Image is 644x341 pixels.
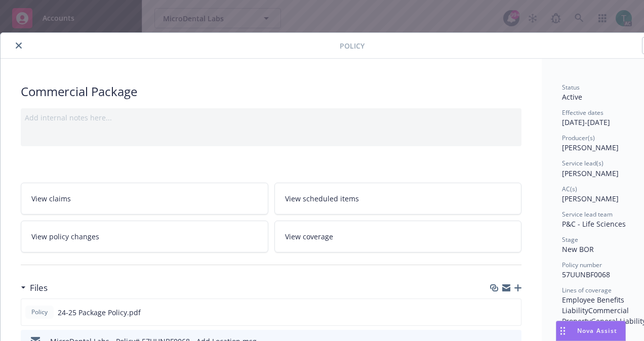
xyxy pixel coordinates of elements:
[556,321,626,341] button: Nova Assist
[562,295,626,315] span: Employee Benefits Liability
[29,308,50,317] span: Policy
[340,40,365,51] span: Policy
[25,112,517,123] div: Add internal notes here...
[492,307,500,318] button: download file
[577,326,617,335] span: Nova Assist
[562,159,603,167] span: Service lead(s)
[562,261,602,269] span: Policy number
[31,193,71,204] span: View claims
[285,193,359,204] span: View scheduled items
[562,168,619,178] span: [PERSON_NAME]
[13,39,25,52] button: close
[562,270,610,279] span: 57UUNBF0068
[562,219,626,229] span: P&C - Life Sciences
[562,194,619,203] span: [PERSON_NAME]
[562,306,631,326] span: Commercial Property
[562,108,603,117] span: Effective dates
[562,92,582,102] span: Active
[562,83,580,92] span: Status
[274,183,522,215] a: View scheduled items
[562,134,595,142] span: Producer(s)
[562,235,578,244] span: Stage
[508,307,517,318] button: preview file
[21,183,268,215] a: View claims
[562,210,613,219] span: Service lead team
[556,321,569,340] div: Drag to move
[562,185,577,193] span: AC(s)
[31,231,99,242] span: View policy changes
[562,286,612,294] span: Lines of coverage
[21,281,48,294] div: Files
[58,307,141,318] span: 24-25 Package Policy.pdf
[21,83,521,100] div: Commercial Package
[285,231,333,242] span: View coverage
[562,143,619,152] span: [PERSON_NAME]
[21,221,268,252] a: View policy changes
[30,281,48,294] h3: Files
[562,244,594,254] span: New BOR
[274,221,522,252] a: View coverage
